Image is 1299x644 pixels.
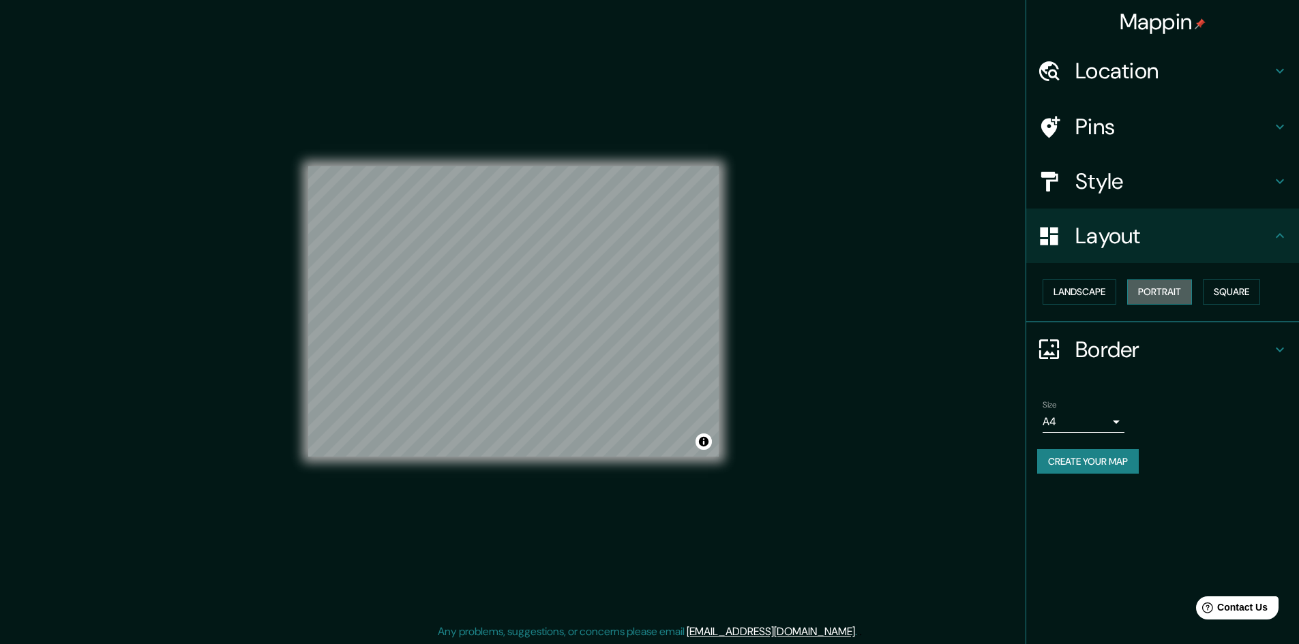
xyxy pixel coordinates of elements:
button: Create your map [1037,449,1139,474]
div: . [857,624,859,640]
div: Layout [1026,209,1299,263]
button: Landscape [1043,279,1116,305]
button: Square [1203,279,1260,305]
div: Location [1026,44,1299,98]
h4: Style [1075,168,1272,195]
a: [EMAIL_ADDRESS][DOMAIN_NAME] [687,624,855,639]
label: Size [1043,399,1057,410]
div: Style [1026,154,1299,209]
div: Pins [1026,99,1299,154]
div: Border [1026,322,1299,377]
p: Any problems, suggestions, or concerns please email . [438,624,857,640]
h4: Border [1075,336,1272,363]
button: Portrait [1127,279,1192,305]
img: pin-icon.png [1195,18,1206,29]
button: Toggle attribution [696,433,712,450]
h4: Pins [1075,113,1272,140]
h4: Layout [1075,222,1272,249]
canvas: Map [308,166,719,457]
iframe: Help widget launcher [1178,591,1284,629]
h4: Location [1075,57,1272,85]
h4: Mappin [1120,8,1206,35]
div: . [859,624,862,640]
div: A4 [1043,411,1124,433]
